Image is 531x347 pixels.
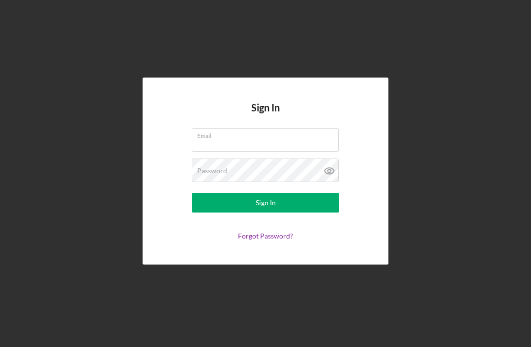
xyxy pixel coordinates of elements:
[197,167,227,175] label: Password
[251,102,280,128] h4: Sign In
[238,232,293,240] a: Forgot Password?
[192,193,339,213] button: Sign In
[197,129,339,139] label: Email
[256,193,276,213] div: Sign In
